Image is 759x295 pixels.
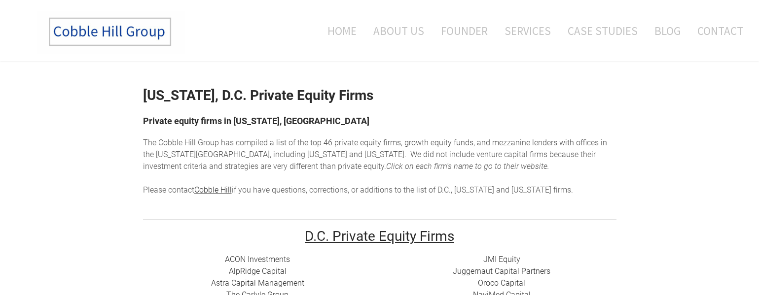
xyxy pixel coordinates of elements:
[143,116,369,126] font: Private equity firms in [US_STATE], [GEOGRAPHIC_DATA]
[366,10,432,51] a: About Us
[497,10,558,51] a: Services
[690,10,743,51] a: Contact
[211,278,304,288] a: ​Astra Capital Management
[143,137,616,196] div: he top 46 private equity firms, growth equity funds, and mezzanine lenders with offices in the [U...
[143,185,573,195] span: Please contact if you have questions, corrections, or additions to the list of D.C., [US_STATE] a...
[37,10,185,54] img: The Cobble Hill Group LLC
[305,228,454,244] u: D.C. Private Equity Firms
[143,150,596,171] span: enture capital firms because their investment criteria and strategies are very different than pri...
[483,255,520,264] a: JMI Equity
[143,138,300,147] span: The Cobble Hill Group has compiled a list of t
[453,266,550,276] a: Juggernaut Capital Partners
[478,278,525,288] a: Oroco Capital
[229,266,287,276] a: ​AlpRidge Capital
[647,10,688,51] a: Blog
[143,87,373,103] strong: [US_STATE], D.C. Private Equity Firms
[225,255,290,264] a: ACON Investments
[386,162,549,171] em: Click on each firm's name to go to their website. ​
[313,10,364,51] a: Home
[560,10,645,51] a: Case Studies
[434,10,495,51] a: Founder
[194,185,232,195] a: Cobble Hill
